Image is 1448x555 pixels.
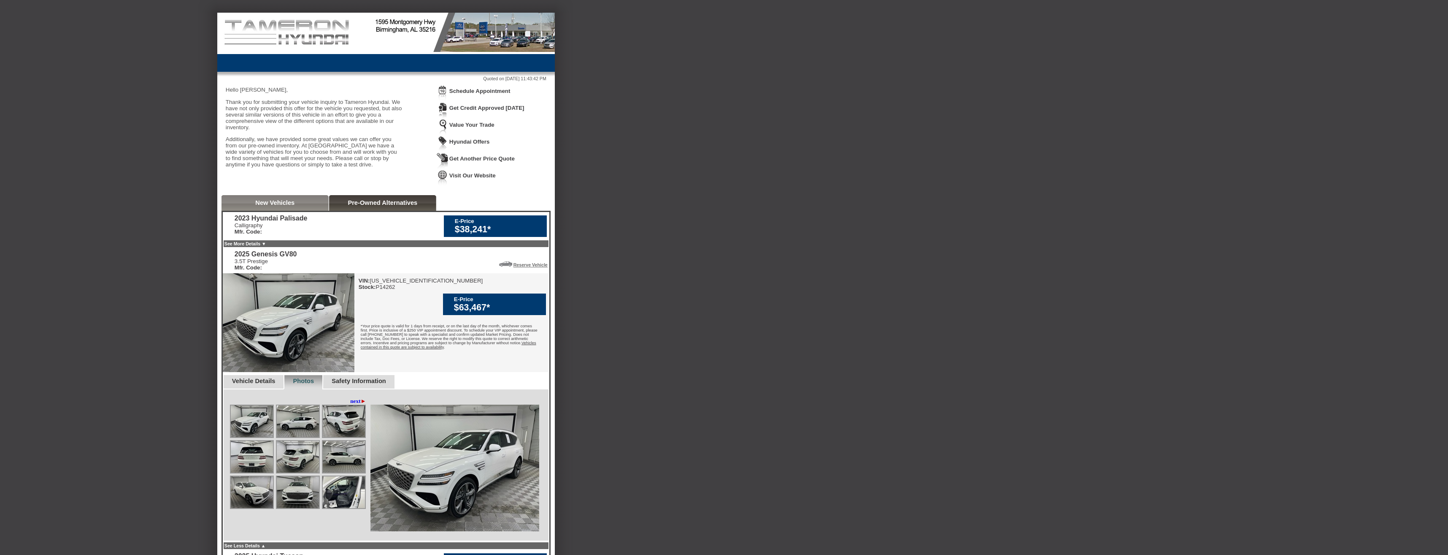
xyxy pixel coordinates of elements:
[323,441,365,473] img: Image.aspx
[255,199,294,206] a: New Vehicles
[354,318,548,358] div: *Your price quote is valid for 1 days from receipt, or on the last day of the month, whichever co...
[226,136,403,168] p: Additionally, we have provided some great values we can offer you from our pre-owned inventory. A...
[359,277,483,290] div: [US_VEHICLE_IDENTIFICATION_NUMBER] P14262
[277,441,319,473] img: Image.aspx
[224,241,266,246] a: See More Details ▼
[226,87,403,93] p: Hello [PERSON_NAME],
[235,258,297,271] div: 3.5T Prestige
[437,170,448,185] img: Icon_VisitWebsite.png
[323,405,365,437] img: Image.aspx
[277,476,319,508] img: Image.aspx
[370,405,539,531] img: Image.aspx
[235,222,308,235] div: Calligraphy
[226,76,546,81] div: Quoted on [DATE] 11:43:42 PM
[277,405,319,437] img: Image.aspx
[231,441,273,473] img: Image.aspx
[361,398,366,404] span: ►
[231,476,273,508] img: Image.aspx
[359,277,370,284] b: VIN:
[437,119,448,135] img: Icon_TradeInAppraisal.png
[449,122,494,128] a: Value Your Trade
[235,250,297,258] div: 2025 Genesis GV80
[449,155,515,162] a: Get Another Price Quote
[455,218,543,224] div: E-Price
[449,105,524,111] a: Get Credit Approved [DATE]
[350,398,366,405] a: next►
[235,215,308,222] div: 2023 Hyundai Palisade
[449,139,490,145] a: Hyundai Offers
[449,88,511,94] a: Schedule Appointment
[224,543,266,548] a: See Less Details ▲
[437,136,448,152] img: Icon_WeeklySpecials.png
[223,273,354,372] img: 2025 Genesis GV80
[235,229,262,235] b: Mfr. Code:
[454,296,542,302] div: E-Price
[513,262,548,267] a: Reserve Vehicle
[226,99,403,131] p: Thank you for submitting your vehicle inquiry to Tameron Hyundai. We have not only provided this ...
[359,284,376,290] b: Stock:
[437,85,448,101] img: Icon_ScheduleAppointment.png
[231,405,273,437] img: Image.aspx
[499,261,512,267] img: Icon_ReserveVehicleCar.png
[232,378,276,384] a: Vehicle Details
[293,378,314,384] a: Photos
[332,378,386,384] a: Safety Information
[348,199,417,206] a: Pre-Owned Alternatives
[235,264,262,271] b: Mfr. Code:
[361,341,536,349] u: Vehicles contained in this quote are subject to availability
[437,153,448,169] img: Icon_GetQuote.png
[323,476,365,508] img: Image.aspx
[455,224,543,235] div: $38,241*
[449,172,496,179] a: Visit Our Website
[454,302,542,313] div: $63,467*
[437,102,448,118] img: Icon_CreditApproval.png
